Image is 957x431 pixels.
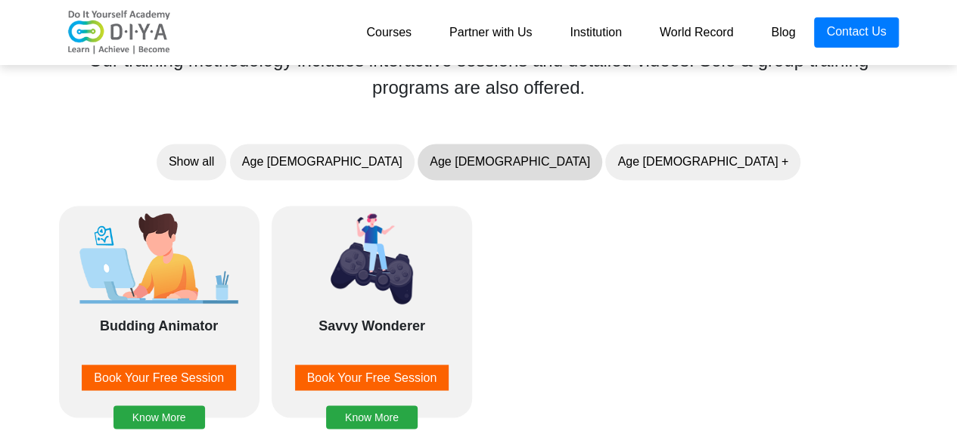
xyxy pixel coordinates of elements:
img: logo-v2.png [59,10,180,55]
button: Age [DEMOGRAPHIC_DATA] [418,144,602,180]
a: Book Your Free Session [67,364,252,390]
a: Institution [551,17,640,48]
button: Show all [157,144,226,180]
a: Know More [326,392,418,405]
button: Book Your Free Session [295,364,449,390]
button: Know More [326,405,418,429]
a: World Record [641,17,753,48]
button: Age [DEMOGRAPHIC_DATA] [230,144,415,180]
a: Book Your Free Session [279,364,465,390]
div: Budding Animator [67,315,252,353]
a: Courses [347,17,430,48]
button: Age [DEMOGRAPHIC_DATA] + [605,144,800,180]
button: Know More [113,405,205,429]
div: Savvy Wonderer [279,315,465,353]
div: Our training methodology includes interactive sessions and detailed videos. Solo & group training... [53,47,905,101]
a: Contact Us [814,17,898,48]
a: Blog [752,17,814,48]
button: Book Your Free Session [82,364,236,390]
a: Partner with Us [430,17,551,48]
a: Know More [113,392,205,405]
